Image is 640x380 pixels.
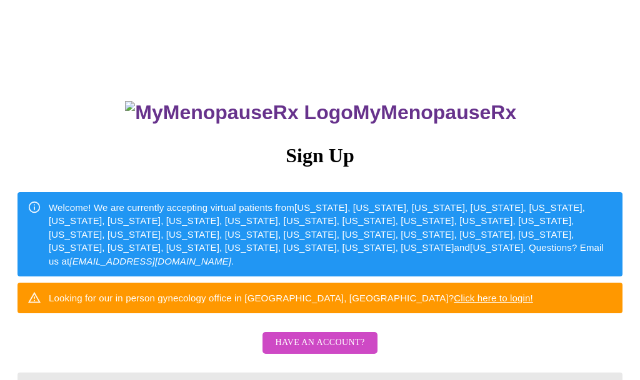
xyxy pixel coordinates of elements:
div: Looking for our in person gynecology office in [GEOGRAPHIC_DATA], [GEOGRAPHIC_DATA]? [49,286,533,309]
a: Click here to login! [454,293,533,303]
span: Have an account? [275,335,364,351]
em: [EMAIL_ADDRESS][DOMAIN_NAME] [69,256,231,266]
button: Have an account? [262,332,377,354]
a: Have an account? [259,346,380,356]
div: Welcome! We are currently accepting virtual patients from [US_STATE], [US_STATE], [US_STATE], [US... [49,196,612,273]
img: MyMenopauseRx Logo [125,101,352,124]
h3: Sign Up [17,144,622,167]
h3: MyMenopauseRx [19,101,623,124]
